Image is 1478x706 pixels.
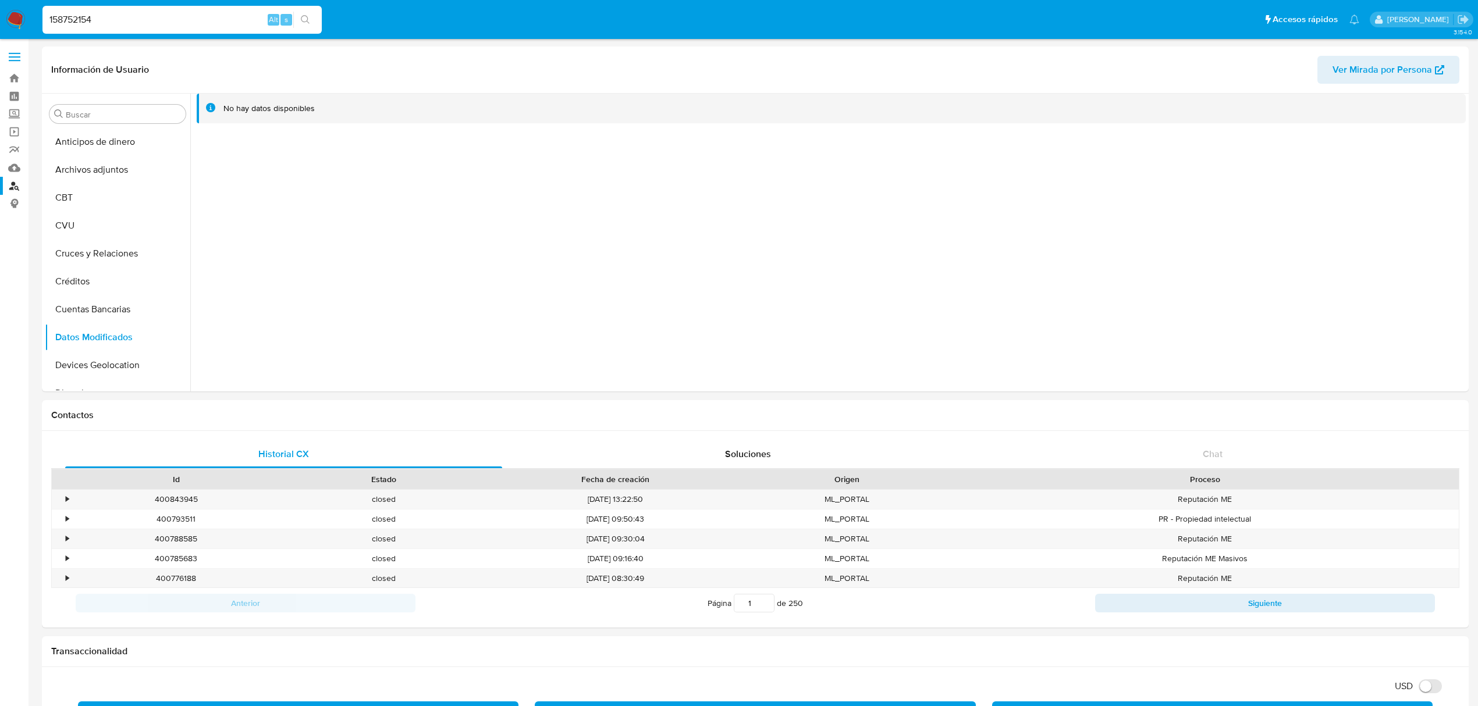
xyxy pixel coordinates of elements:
[280,529,488,548] div: closed
[45,295,190,323] button: Cuentas Bancarias
[45,128,190,156] button: Anticipos de dinero
[1095,594,1435,612] button: Siguiente
[708,594,803,612] span: Página de
[496,473,735,485] div: Fecha de creación
[288,473,479,485] div: Estado
[280,549,488,568] div: closed
[66,494,69,505] div: •
[66,109,181,120] input: Buscar
[45,212,190,240] button: CVU
[51,64,149,76] h1: Información de Usuario
[751,473,943,485] div: Origen
[72,569,280,588] div: 400776188
[72,529,280,548] div: 400788585
[66,514,69,525] div: •
[66,533,69,544] div: •
[72,549,280,568] div: 400785683
[45,323,190,351] button: Datos Modificados
[51,646,1459,657] h1: Transaccionalidad
[258,447,309,461] span: Historial CX
[45,184,190,212] button: CBT
[1333,56,1432,84] span: Ver Mirada por Persona
[743,509,951,529] div: ML_PORTAL
[488,509,743,529] div: [DATE] 09:50:43
[951,569,1459,588] div: Reputación ME
[488,549,743,568] div: [DATE] 09:16:40
[743,529,951,548] div: ML_PORTAL
[1457,13,1469,26] a: Salir
[951,529,1459,548] div: Reputación ME
[788,597,803,609] span: 250
[1273,13,1338,26] span: Accesos rápidos
[951,509,1459,529] div: PR - Propiedad intelectual
[223,103,315,114] div: No hay datos disponibles
[293,12,317,28] button: search-icon
[76,594,415,612] button: Anterior
[1317,56,1459,84] button: Ver Mirada por Persona
[951,549,1459,568] div: Reputación ME Masivos
[1387,14,1453,25] p: eliana.eguerrero@mercadolibre.com
[743,569,951,588] div: ML_PORTAL
[54,109,63,119] button: Buscar
[743,490,951,509] div: ML_PORTAL
[51,409,1459,421] h1: Contactos
[488,490,743,509] div: [DATE] 13:22:50
[80,473,272,485] div: Id
[45,268,190,295] button: Créditos
[66,573,69,584] div: •
[45,351,190,379] button: Devices Geolocation
[72,509,280,529] div: 400793511
[269,14,278,25] span: Alt
[488,529,743,548] div: [DATE] 09:30:04
[72,490,280,509] div: 400843945
[280,569,488,588] div: closed
[488,569,743,588] div: [DATE] 08:30:49
[45,379,190,407] button: Direcciones
[743,549,951,568] div: ML_PORTAL
[959,473,1451,485] div: Proceso
[66,553,69,564] div: •
[42,12,322,27] input: Buscar usuario o caso...
[280,490,488,509] div: closed
[45,156,190,184] button: Archivos adjuntos
[280,509,488,529] div: closed
[285,14,288,25] span: s
[951,490,1459,509] div: Reputación ME
[45,240,190,268] button: Cruces y Relaciones
[725,447,771,461] span: Soluciones
[1203,447,1223,461] span: Chat
[1349,15,1359,24] a: Notificaciones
